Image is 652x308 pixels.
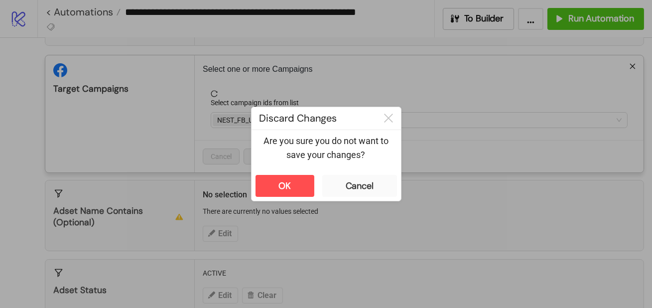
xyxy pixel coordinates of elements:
div: OK [278,180,291,192]
p: Are you sure you do not want to save your changes? [260,134,393,162]
button: OK [256,175,314,197]
div: Cancel [346,180,374,192]
div: Discard Changes [252,107,376,130]
button: Cancel [322,175,397,197]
